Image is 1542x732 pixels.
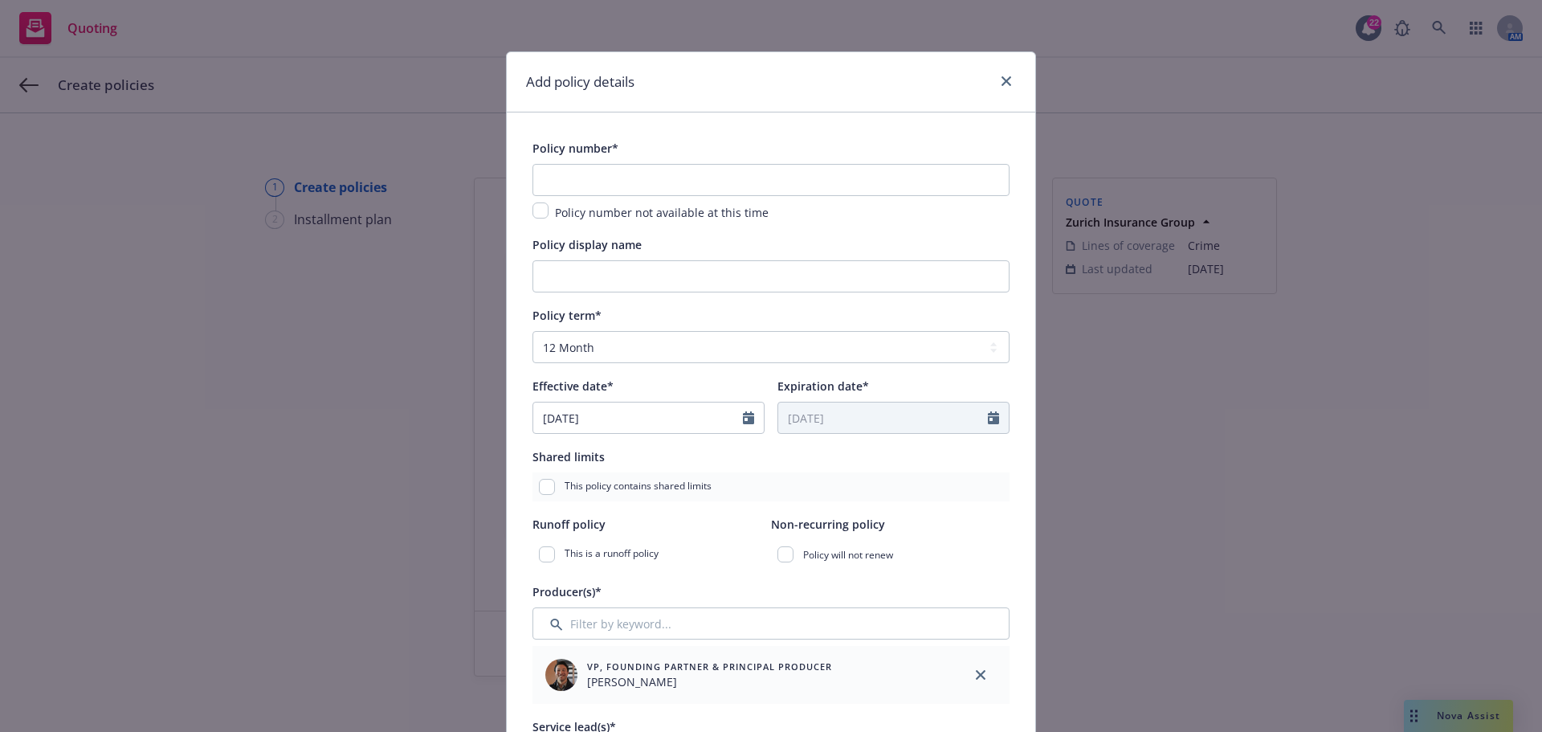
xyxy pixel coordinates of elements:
img: employee photo [545,659,577,691]
span: Policy display name [532,237,642,252]
svg: Calendar [743,411,754,424]
span: Policy number* [532,141,618,156]
svg: Calendar [988,411,999,424]
span: Expiration date* [777,378,869,394]
span: Shared limits [532,449,605,464]
div: This policy contains shared limits [532,472,1010,501]
span: [PERSON_NAME] [587,673,832,690]
input: Filter by keyword... [532,607,1010,640]
span: Runoff policy [532,517,606,532]
span: Non-recurring policy [771,517,885,532]
input: MM/DD/YYYY [533,403,743,433]
span: Effective date* [532,378,614,394]
h1: Add policy details [526,72,634,92]
input: MM/DD/YYYY [778,403,988,433]
span: Producer(s)* [532,584,602,599]
a: close [971,665,990,685]
span: VP, Founding Partner & Principal Producer [587,660,832,673]
span: Policy number not available at this time [555,205,769,220]
span: Policy term* [532,308,602,323]
div: This is a runoff policy [532,540,771,569]
div: Policy will not renew [771,540,1010,569]
a: close [997,72,1016,91]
